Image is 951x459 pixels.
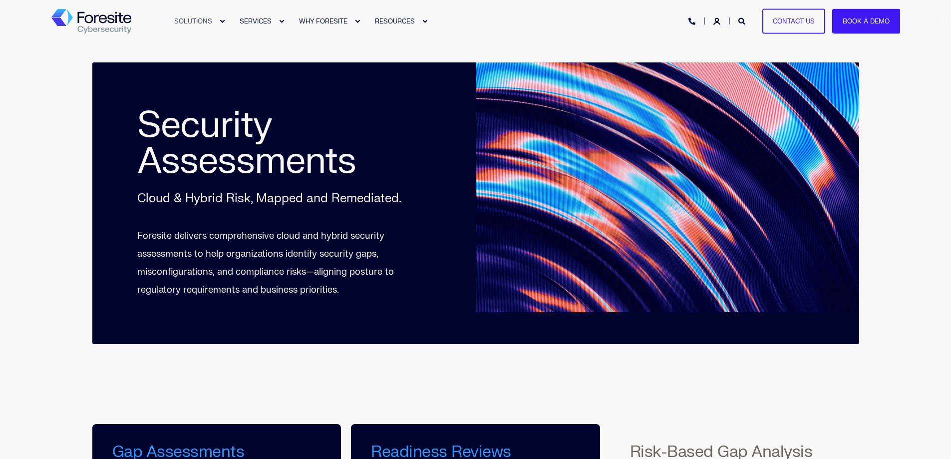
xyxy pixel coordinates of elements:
a: Book a Demo [832,8,900,34]
span: WHY FORESITE [299,17,347,25]
p: Foresite delivers comprehensive cloud and hybrid security assessments to help organizations ident... [137,227,431,299]
div: Expand WHY FORESITE [354,18,360,24]
a: Login [713,16,722,25]
p: Cloud & Hybrid Risk, Mapped and Remediated. [137,191,401,206]
div: Expand SERVICES [279,18,285,24]
img: Abstract image of navy, bright blue and orange [476,62,859,312]
h1: Security Assessments [137,107,431,179]
span: SOLUTIONS [174,17,212,25]
span: RESOURCES [375,17,415,25]
a: Back to Home [51,9,131,34]
img: Foresite logo, a hexagon shape of blues with a directional arrow to the right hand side, and the ... [51,9,131,34]
div: Expand SOLUTIONS [219,18,225,24]
a: Contact Us [762,8,825,34]
a: Open Search [738,16,747,25]
div: Expand RESOURCES [422,18,428,24]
